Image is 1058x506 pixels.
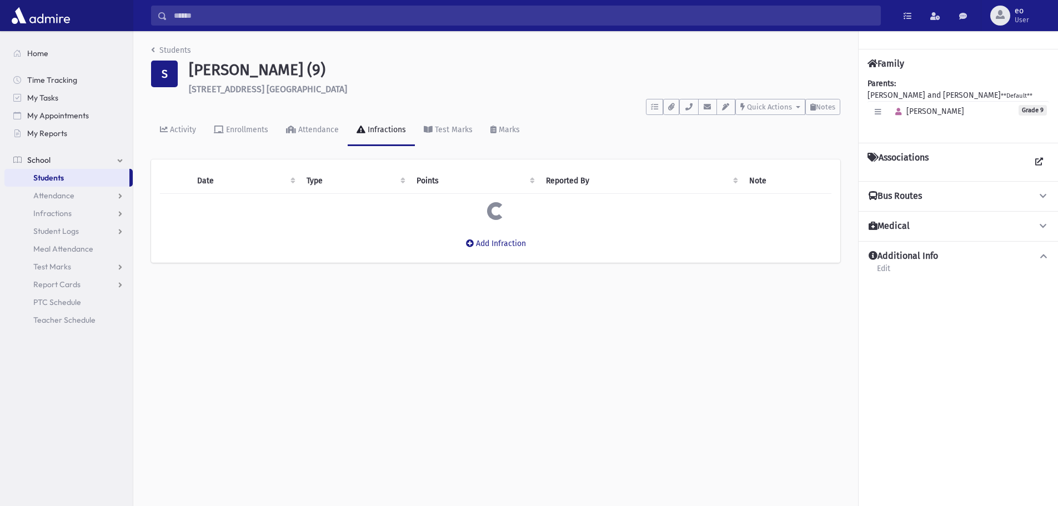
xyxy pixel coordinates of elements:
h4: Associations [868,152,929,172]
div: Marks [497,125,520,134]
a: PTC Schedule [4,293,133,311]
a: My Appointments [4,107,133,124]
h4: Family [868,58,904,69]
span: My Appointments [27,111,89,121]
button: Notes [805,99,840,115]
h6: [STREET_ADDRESS] [GEOGRAPHIC_DATA] [189,84,840,94]
input: Search [167,6,880,26]
span: My Tasks [27,93,58,103]
a: Test Marks [415,115,482,146]
span: Students [33,173,64,183]
a: View all Associations [1029,152,1049,172]
span: Student Logs [33,226,79,236]
button: Medical [868,221,1049,232]
a: Student Logs [4,222,133,240]
nav: breadcrumb [151,44,191,61]
span: PTC Schedule [33,297,81,307]
a: Students [4,169,129,187]
span: Quick Actions [747,103,792,111]
a: My Reports [4,124,133,142]
a: Enrollments [205,115,277,146]
b: Parents: [868,79,896,88]
button: Bus Routes [868,191,1049,202]
div: Enrollments [224,125,268,134]
span: eo [1015,7,1029,16]
h4: Additional Info [869,251,938,262]
div: Activity [168,125,196,134]
a: Teacher Schedule [4,311,133,329]
button: Add Infraction [459,234,533,254]
div: S [151,61,178,87]
span: Test Marks [33,262,71,272]
a: My Tasks [4,89,133,107]
span: Home [27,48,48,58]
th: Note [743,168,831,194]
button: Additional Info [868,251,1049,262]
h1: [PERSON_NAME] (9) [189,61,840,79]
a: Home [4,44,133,62]
a: Report Cards [4,275,133,293]
div: Infractions [365,125,406,134]
a: Students [151,46,191,55]
div: Attendance [296,125,339,134]
th: Points [410,168,539,194]
a: Infractions [4,204,133,222]
span: User [1015,16,1029,24]
span: Notes [816,103,835,111]
a: Infractions [348,115,415,146]
th: Type [300,168,410,194]
a: Time Tracking [4,71,133,89]
a: Attendance [277,115,348,146]
a: School [4,151,133,169]
span: Meal Attendance [33,244,93,254]
span: [PERSON_NAME] [890,107,964,116]
span: Attendance [33,191,74,201]
h4: Medical [869,221,910,232]
a: Marks [482,115,529,146]
div: Test Marks [433,125,473,134]
span: Report Cards [33,279,81,289]
a: Attendance [4,187,133,204]
span: Grade 9 [1019,105,1047,116]
span: Infractions [33,208,72,218]
a: Activity [151,115,205,146]
img: AdmirePro [9,4,73,27]
h4: Bus Routes [869,191,922,202]
button: Quick Actions [735,99,805,115]
th: Reported By [539,168,743,194]
span: Teacher Schedule [33,315,96,325]
span: Time Tracking [27,75,77,85]
span: My Reports [27,128,67,138]
a: Edit [876,262,891,282]
a: Meal Attendance [4,240,133,258]
th: Date [190,168,300,194]
div: [PERSON_NAME] and [PERSON_NAME] [868,78,1049,134]
span: School [27,155,51,165]
a: Test Marks [4,258,133,275]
